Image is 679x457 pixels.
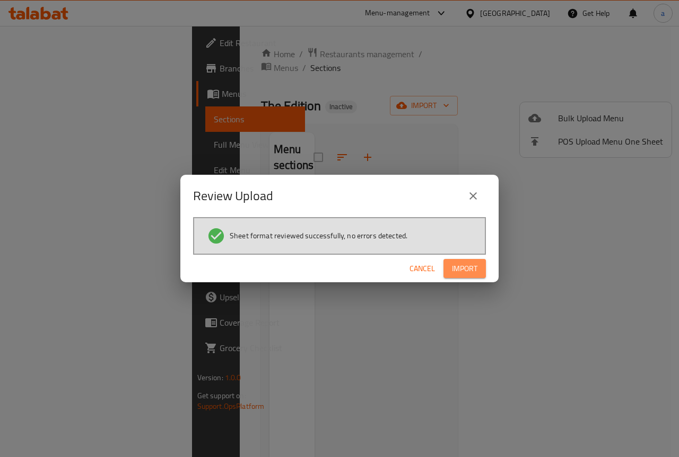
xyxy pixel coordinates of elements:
[443,259,486,279] button: Import
[193,187,273,204] h2: Review Upload
[405,259,439,279] button: Cancel
[230,230,407,241] span: Sheet format reviewed successfully, no errors detected.
[460,183,486,209] button: close
[410,262,435,275] span: Cancel
[452,262,477,275] span: Import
